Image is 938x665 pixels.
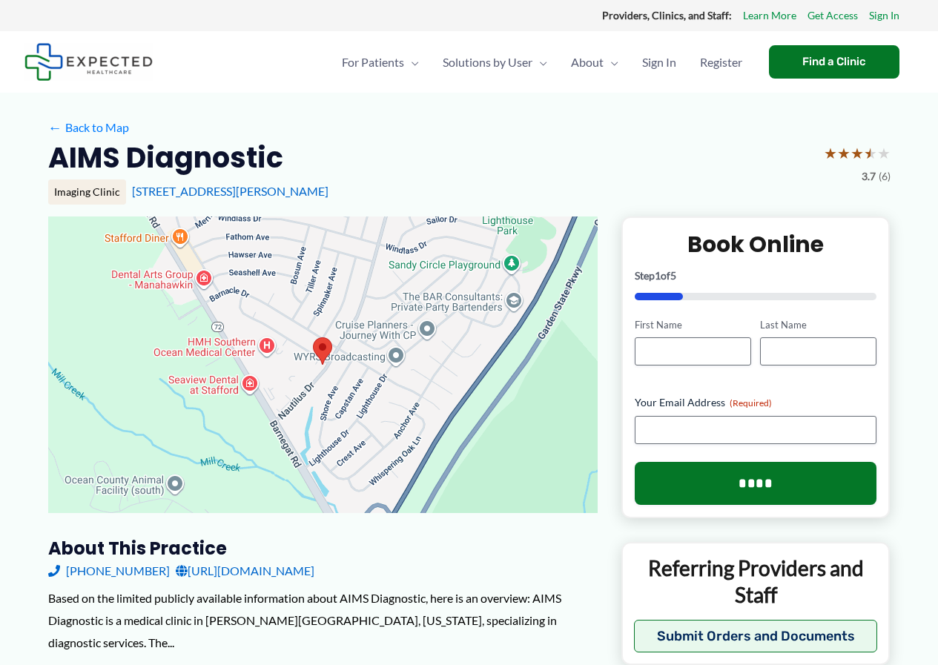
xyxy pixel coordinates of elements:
span: Menu Toggle [404,36,419,88]
span: 1 [655,269,661,282]
nav: Primary Site Navigation [330,36,754,88]
span: Menu Toggle [604,36,618,88]
span: For Patients [342,36,404,88]
a: Get Access [807,6,858,25]
p: Step of [635,271,877,281]
span: About [571,36,604,88]
div: Based on the limited publicly available information about AIMS Diagnostic, here is an overview: A... [48,587,598,653]
span: Solutions by User [443,36,532,88]
a: Sign In [630,36,688,88]
span: (6) [879,167,891,186]
span: (Required) [730,397,772,408]
h3: About this practice [48,537,598,560]
a: Learn More [743,6,796,25]
label: Last Name [760,318,876,332]
a: Find a Clinic [769,45,899,79]
a: [URL][DOMAIN_NAME] [176,560,314,582]
a: Sign In [869,6,899,25]
span: ★ [837,139,851,167]
span: ★ [864,139,877,167]
a: [PHONE_NUMBER] [48,560,170,582]
img: Expected Healthcare Logo - side, dark font, small [24,43,153,81]
div: Imaging Clinic [48,179,126,205]
label: First Name [635,318,751,332]
a: Register [688,36,754,88]
a: AboutMenu Toggle [559,36,630,88]
span: Register [700,36,742,88]
h2: Book Online [635,230,877,259]
a: For PatientsMenu Toggle [330,36,431,88]
a: Solutions by UserMenu Toggle [431,36,559,88]
p: Referring Providers and Staff [634,555,878,609]
span: ← [48,120,62,134]
h2: AIMS Diagnostic [48,139,283,176]
span: ★ [824,139,837,167]
button: Submit Orders and Documents [634,620,878,652]
label: Your Email Address [635,395,877,410]
span: ★ [851,139,864,167]
span: Sign In [642,36,676,88]
a: [STREET_ADDRESS][PERSON_NAME] [132,184,328,198]
span: 3.7 [862,167,876,186]
span: Menu Toggle [532,36,547,88]
strong: Providers, Clinics, and Staff: [602,9,732,21]
span: 5 [670,269,676,282]
span: ★ [877,139,891,167]
a: ←Back to Map [48,116,129,139]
